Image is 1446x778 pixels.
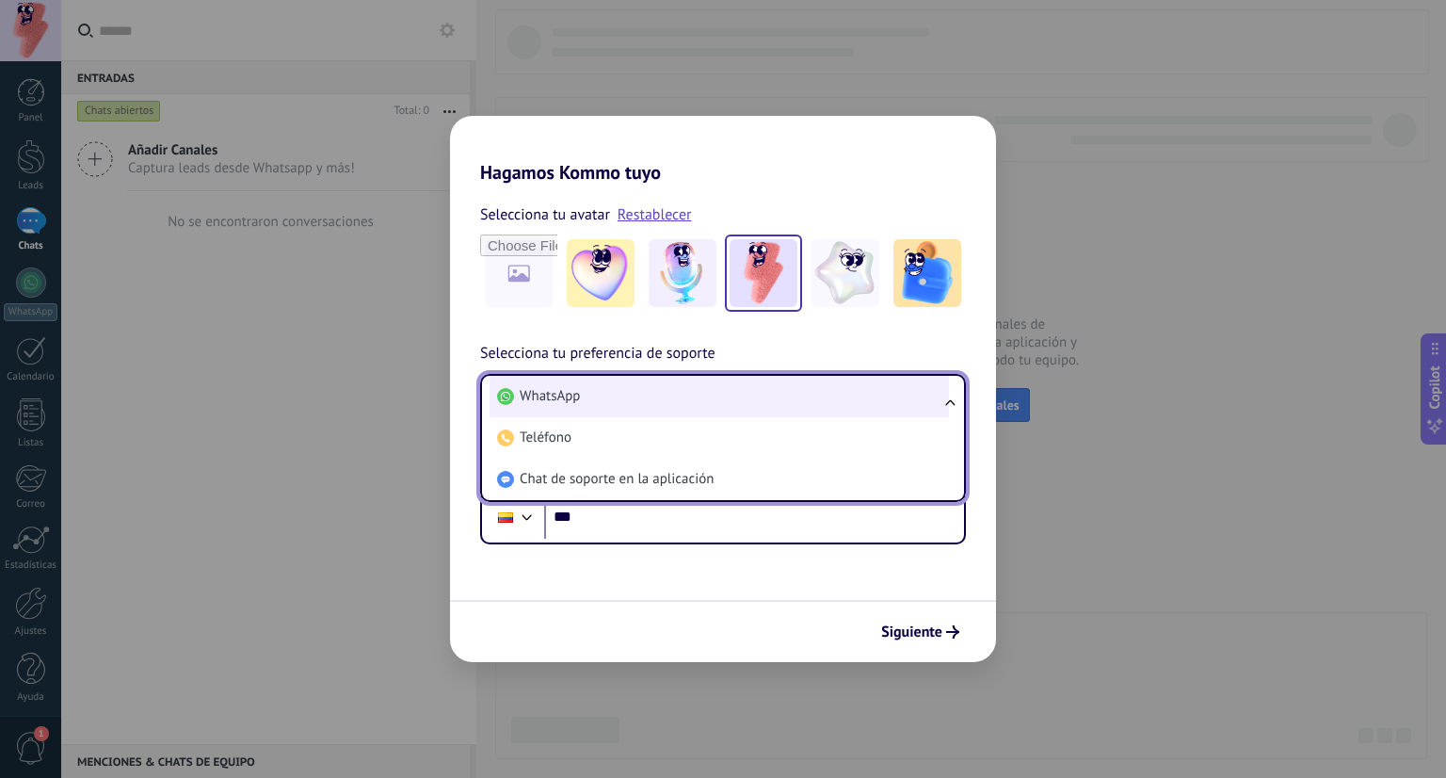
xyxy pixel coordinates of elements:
[811,239,879,307] img: -4.jpeg
[520,470,714,489] span: Chat de soporte en la aplicación
[873,616,968,648] button: Siguiente
[730,239,797,307] img: -3.jpeg
[520,387,580,406] span: WhatsApp
[450,116,996,184] h2: Hagamos Kommo tuyo
[567,239,635,307] img: -1.jpeg
[649,239,716,307] img: -2.jpeg
[488,497,523,537] div: Colombia: + 57
[893,239,961,307] img: -5.jpeg
[480,342,715,366] span: Selecciona tu preferencia de soporte
[881,625,942,639] span: Siguiente
[520,429,571,447] span: Teléfono
[480,203,610,227] span: Selecciona tu avatar
[618,205,692,224] a: Restablecer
